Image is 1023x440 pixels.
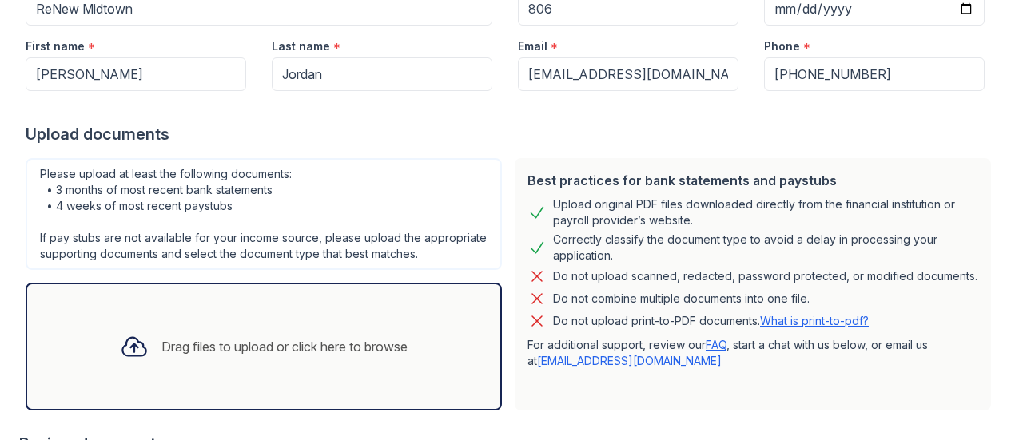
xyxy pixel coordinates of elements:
div: Please upload at least the following documents: • 3 months of most recent bank statements • 4 wee... [26,158,502,270]
div: Do not combine multiple documents into one file. [553,289,810,308]
a: [EMAIL_ADDRESS][DOMAIN_NAME] [537,354,722,367]
label: Email [518,38,547,54]
label: Last name [272,38,330,54]
div: Upload documents [26,123,997,145]
p: Do not upload print-to-PDF documents. [553,313,869,329]
p: For additional support, review our , start a chat with us below, or email us at [527,337,978,369]
div: Upload original PDF files downloaded directly from the financial institution or payroll provider’... [553,196,978,228]
a: What is print-to-pdf? [760,314,869,327]
div: Drag files to upload or click here to browse [161,337,408,356]
a: FAQ [706,338,726,351]
label: Phone [764,38,800,54]
label: First name [26,38,85,54]
div: Do not upload scanned, redacted, password protected, or modified documents. [553,267,977,286]
div: Correctly classify the document type to avoid a delay in processing your application. [553,232,978,264]
div: Best practices for bank statements and paystubs [527,171,978,190]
